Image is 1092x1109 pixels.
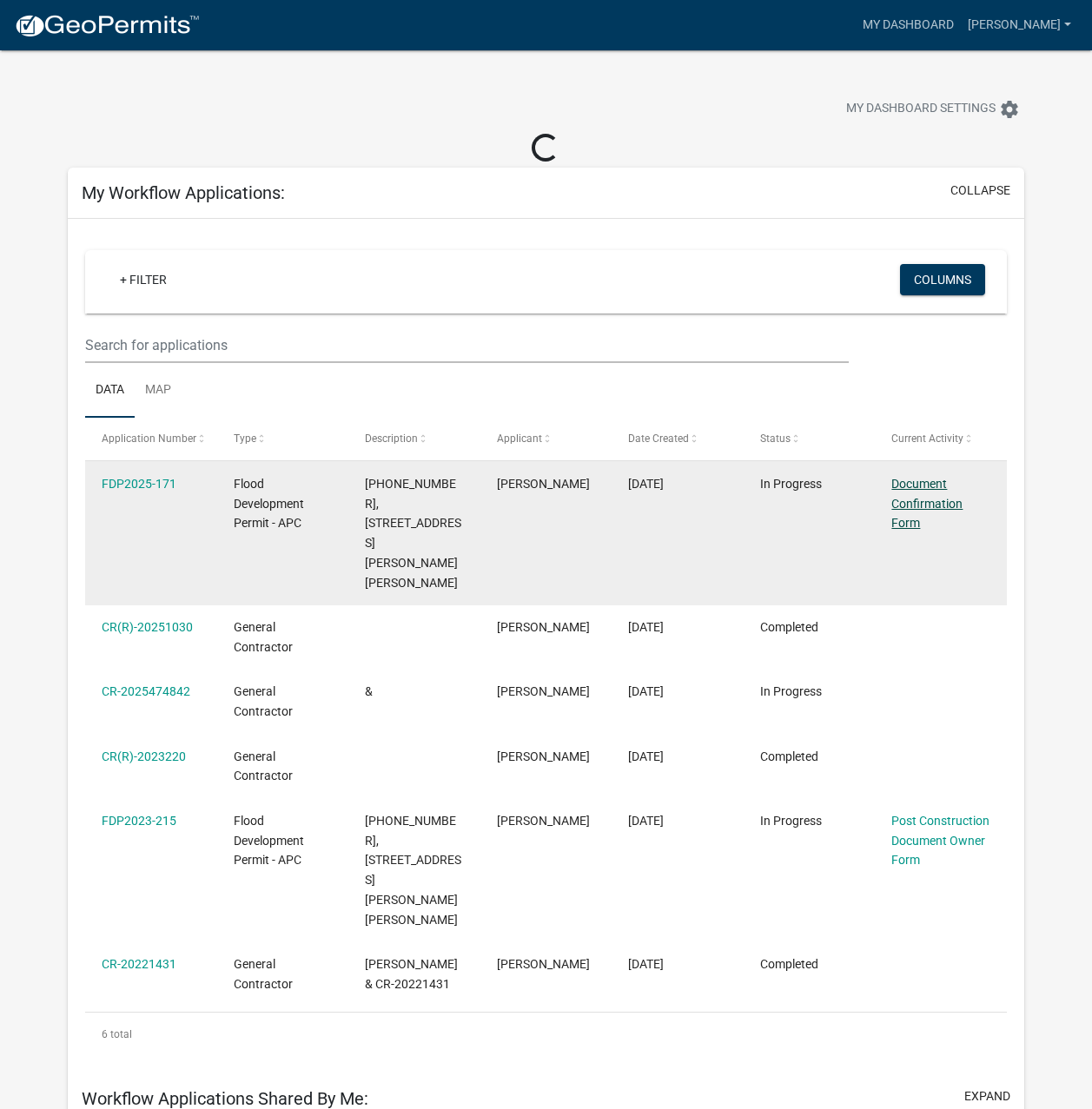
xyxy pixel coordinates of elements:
a: Map [135,363,182,419]
span: Current Activity [891,432,963,445]
a: My Dashboard [856,9,961,42]
a: CR-20221431 [102,957,176,971]
datatable-header-cell: Type [216,418,348,459]
span: 09/12/2022 [628,957,664,971]
a: CR(R)-2023220 [102,749,186,763]
a: FDP2025-171 [102,477,176,491]
span: Shawn Dustin Huey [497,749,590,763]
i: settings [999,99,1020,120]
a: [PERSON_NAME] [961,9,1078,42]
span: Flood Development Permit - APC [234,814,304,868]
span: Applicant [497,432,542,445]
span: Shawn Dustin Huey [497,477,590,491]
datatable-header-cell: Current Activity [875,418,1007,459]
span: Completed [760,620,818,634]
span: Shawn Dustin Huey [497,957,590,971]
a: FDP2023-215 [102,814,176,828]
span: Date Created [628,432,689,445]
span: Shawn Dustin Huey & CR-20221431 [365,957,458,991]
span: Status [760,432,791,445]
span: 09/13/2023 [628,749,664,763]
span: Shawn Dustin Huey [497,814,590,828]
span: General Contractor [234,620,293,654]
span: Shawn Dustin Huey [497,684,590,698]
h5: Workflow Applications Shared By Me: [82,1088,368,1109]
span: 09/07/2025 [628,684,664,698]
span: In Progress [760,477,822,491]
span: General Contractor [234,749,293,783]
span: Flood Development Permit - APC [234,477,304,531]
span: Completed [760,957,818,971]
datatable-header-cell: Applicant [480,418,612,459]
span: Completed [760,749,818,763]
span: & [365,684,373,698]
input: Search for applications [85,327,849,363]
span: 09/10/2025 [628,477,664,491]
datatable-header-cell: Description [348,418,480,459]
a: CR(R)-20251030 [102,620,193,634]
span: In Progress [760,684,822,698]
span: 005-110-054, 6402 E MCKENNA RD, Huey, 211 [365,814,461,927]
span: In Progress [760,814,822,828]
button: Columns [900,264,985,295]
button: expand [964,1087,1010,1106]
span: 005-110-054, 6402 E MCKENNA RD LOT 99, Huey, 211 [365,477,461,590]
span: Application Number [102,432,196,445]
span: 03/28/2023 [628,814,664,828]
span: My Dashboard Settings [846,99,996,120]
a: Post Construction Document Owner Form [891,814,989,868]
span: General Contractor [234,684,293,718]
a: Data [85,363,135,419]
span: General Contractor [234,957,293,991]
div: collapse [68,219,1024,1073]
datatable-header-cell: Status [744,418,876,459]
div: 6 total [85,1013,1007,1056]
a: + Filter [106,264,181,295]
span: Description [365,432,418,445]
a: Document Confirmation Form [891,477,963,531]
a: CR-2025474842 [102,684,190,698]
h5: My Workflow Applications: [82,182,285,203]
button: My Dashboard Settingssettings [832,92,1034,126]
span: Shawn Dustin Huey [497,620,590,634]
button: collapse [950,182,1010,200]
span: Type [234,432,256,445]
datatable-header-cell: Application Number [85,418,217,459]
span: 09/07/2025 [628,620,664,634]
datatable-header-cell: Date Created [612,418,744,459]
